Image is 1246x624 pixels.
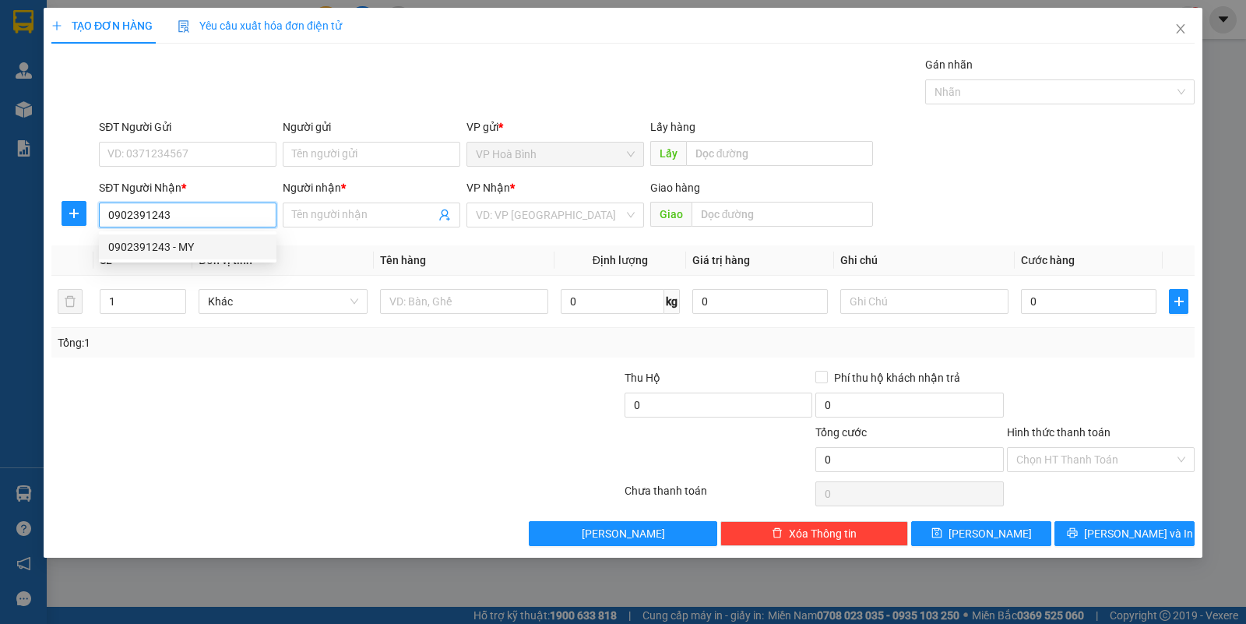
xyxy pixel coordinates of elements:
button: Close [1159,8,1202,51]
button: save[PERSON_NAME] [911,521,1051,546]
span: [PERSON_NAME] và In [1084,525,1193,542]
span: Yêu cầu xuất hóa đơn điện tử [178,19,342,32]
span: close [1174,23,1187,35]
b: Nhà Xe Hà My [90,10,207,30]
input: 0 [692,289,828,314]
span: Lấy [650,141,686,166]
span: Tên hàng [380,254,426,266]
th: Ghi chú [834,245,1015,276]
span: printer [1067,527,1078,540]
span: Phí thu hộ khách nhận trả [828,369,966,386]
input: VD: Bàn, Ghế [380,289,548,314]
li: 995 [PERSON_NAME] [7,34,297,54]
span: user-add [438,209,451,221]
label: Hình thức thanh toán [1007,426,1110,439]
span: Giao [650,202,692,227]
span: plus [1170,295,1188,308]
span: Khác [208,290,357,313]
input: Dọc đường [692,202,874,227]
span: kg [664,289,680,314]
span: VP Nhận [466,182,510,194]
span: TẠO ĐƠN HÀNG [51,19,153,32]
b: GỬI : VP Hoà Bình [7,97,181,123]
span: [PERSON_NAME] [582,525,665,542]
span: delete [772,527,783,540]
label: Gán nhãn [925,58,973,71]
button: printer[PERSON_NAME] và In [1054,521,1195,546]
button: [PERSON_NAME] [529,521,716,546]
span: Tổng cước [815,426,867,439]
span: Thu Hộ [625,372,660,384]
li: 0946 508 595 [7,54,297,73]
span: Định lượng [593,254,648,266]
div: 0902391243 - MY [99,234,276,259]
span: plus [62,207,86,220]
span: save [931,527,942,540]
div: Tổng: 1 [58,334,482,351]
div: 0902391243 - MY [108,238,267,256]
div: Chưa thanh toán [623,482,814,509]
div: Người gửi [283,118,460,136]
div: SĐT Người Nhận [99,179,276,196]
span: Giá trị hàng [692,254,750,266]
span: phone [90,57,102,69]
span: environment [90,37,102,50]
input: Dọc đường [686,141,874,166]
img: icon [178,20,190,33]
div: Người nhận [283,179,460,196]
span: plus [51,20,62,31]
div: VP gửi [466,118,644,136]
input: Ghi Chú [840,289,1008,314]
span: [PERSON_NAME] [949,525,1032,542]
span: Giao hàng [650,182,700,194]
span: Lấy hàng [650,121,695,133]
button: plus [62,201,86,226]
span: Cước hàng [1021,254,1075,266]
button: deleteXóa Thông tin [720,521,908,546]
button: delete [58,289,83,314]
button: plus [1169,289,1188,314]
div: SĐT Người Gửi [99,118,276,136]
span: VP Hoà Bình [476,143,635,166]
span: Xóa Thông tin [789,525,857,542]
